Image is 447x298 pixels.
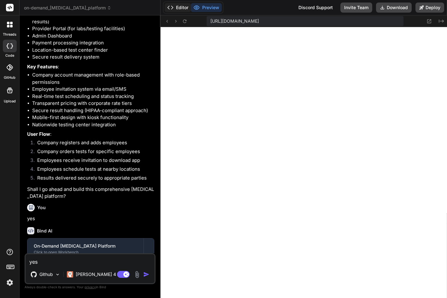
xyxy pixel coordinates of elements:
[27,186,154,200] p: Shall I go ahead and build this comprehensive [MEDICAL_DATA] platform?
[32,166,154,175] li: Employees schedule tests at nearby locations
[133,271,141,278] img: attachment
[191,3,222,12] button: Preview
[27,63,154,71] p: :
[4,277,15,288] img: settings
[37,228,52,234] h6: Bind AI
[143,271,150,278] img: icon
[32,114,154,121] li: Mobile-first design with kiosk functionality
[4,75,15,80] label: GitHub
[32,100,154,107] li: Transparent pricing with corporate rate tiers
[32,39,154,47] li: Payment processing integration
[3,32,16,37] label: threads
[27,64,58,70] strong: Key Features
[32,175,154,183] li: Results delivered securely to appropriate parties
[27,131,50,137] strong: User Flow
[210,18,259,24] span: [URL][DOMAIN_NAME]
[295,3,337,13] div: Discord Support
[161,27,447,298] iframe: Preview
[32,54,154,61] li: Secure result delivery system
[32,72,154,86] li: Company account management with role-based permissions
[39,271,53,278] p: Github
[32,32,154,40] li: Admin Dashboard
[32,25,154,32] li: Provider Portal (for labs/testing facilities)
[32,47,154,54] li: Location-based test center finder
[55,272,60,277] img: Pick Models
[376,3,412,13] button: Download
[165,3,191,12] button: Editor
[32,121,154,129] li: Nationwide testing center integration
[27,131,154,138] p: :
[32,86,154,93] li: Employee invitation system via email/SMS
[34,243,137,249] div: On-Demand [MEDICAL_DATA] Platform
[67,271,73,278] img: Claude 4 Sonnet
[415,3,444,13] button: Deploy
[4,99,16,104] label: Upload
[76,271,123,278] p: [PERSON_NAME] 4 S..
[25,284,156,290] p: Always double-check its answers. Your in Bind
[27,238,144,259] button: On-Demand [MEDICAL_DATA] PlatformClick to open Workbench
[32,148,154,157] li: Company orders tests for specific employees
[24,5,111,11] span: on-demand_[MEDICAL_DATA]_platform
[27,215,154,222] p: yes
[340,3,372,13] button: Invite Team
[32,139,154,148] li: Company registers and adds employees
[32,107,154,114] li: Secure result handling (HIPAA-compliant approach)
[32,157,154,166] li: Employees receive invitation to download app
[5,53,14,58] label: code
[32,93,154,100] li: Real-time test scheduling and status tracking
[37,204,46,211] h6: You
[85,285,96,289] span: privacy
[34,250,137,255] div: Click to open Workbench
